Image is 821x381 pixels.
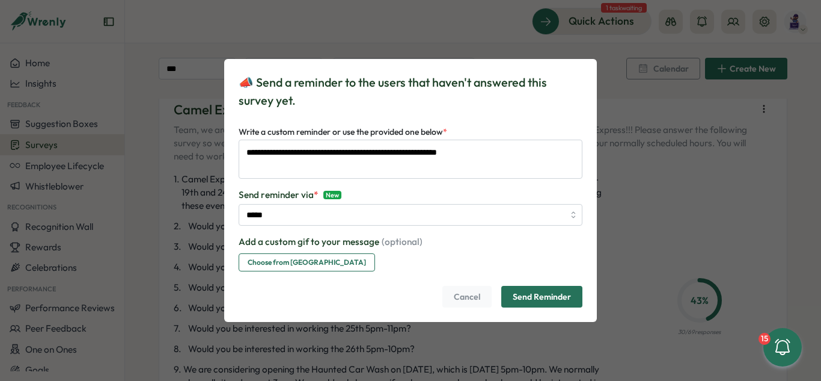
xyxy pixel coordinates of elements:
[454,287,480,307] span: Cancel
[379,236,423,247] span: (optional)
[442,286,492,308] button: Cancel
[239,126,447,139] label: Write a custom reminder or use the provided one below
[758,333,771,345] div: 15
[323,191,341,199] span: New
[239,253,375,271] button: Choose from [GEOGRAPHIC_DATA]
[239,73,582,111] p: 📣 Send a reminder to the users that haven't answered this survey yet.
[239,188,319,202] span: Send reminder via
[763,328,802,367] button: 15
[248,254,366,271] span: Choose from [GEOGRAPHIC_DATA]
[513,287,571,307] span: Send Reminder
[501,286,582,308] button: Send Reminder
[239,235,423,249] p: Add a custom gif to your message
